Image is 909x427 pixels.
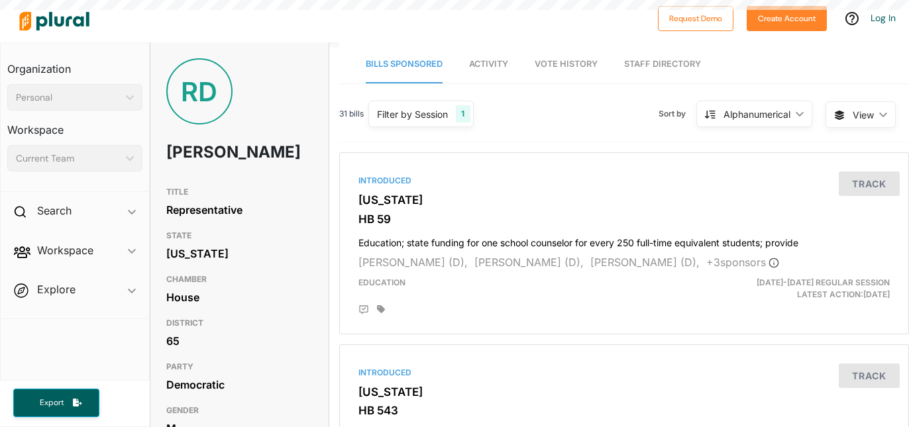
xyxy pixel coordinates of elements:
[358,305,369,315] div: Add Position Statement
[658,11,733,24] a: Request Demo
[166,375,313,395] div: Democratic
[535,46,598,83] a: Vote History
[747,6,827,31] button: Create Account
[659,108,696,120] span: Sort by
[590,256,700,269] span: [PERSON_NAME] (D),
[358,277,405,287] span: Education
[166,58,233,124] div: RD
[166,244,313,263] div: [US_STATE]
[166,359,313,375] h3: PARTY
[37,203,72,218] h2: Search
[358,404,890,417] h3: HB 543
[166,184,313,200] h3: TITLE
[7,111,142,140] h3: Workspace
[166,228,313,244] h3: STATE
[839,171,900,196] button: Track
[377,107,448,121] div: Filter by Session
[166,331,313,351] div: 65
[474,256,584,269] span: [PERSON_NAME] (D),
[377,305,385,314] div: Add tags
[13,389,99,417] button: Export
[358,193,890,207] h3: [US_STATE]
[166,271,313,287] h3: CHAMBER
[358,367,890,379] div: Introduced
[166,315,313,331] h3: DISTRICT
[747,11,827,24] a: Create Account
[358,175,890,187] div: Introduced
[339,108,364,120] span: 31 bills
[166,132,254,172] h1: [PERSON_NAME]
[366,46,443,83] a: Bills Sponsored
[358,231,890,249] h4: Education; state funding for one school counselor for every 250 full-time equivalent students; pr...
[469,46,508,83] a: Activity
[166,403,313,418] h3: GENDER
[358,256,468,269] span: [PERSON_NAME] (D),
[535,59,598,69] span: Vote History
[469,59,508,69] span: Activity
[456,105,470,122] div: 1
[723,107,790,121] div: Alphanumerical
[871,12,896,24] a: Log In
[658,6,733,31] button: Request Demo
[166,287,313,307] div: House
[16,152,121,166] div: Current Team
[7,50,142,79] h3: Organization
[166,200,313,220] div: Representative
[358,213,890,226] h3: HB 59
[853,108,874,122] span: View
[30,397,73,408] span: Export
[358,385,890,399] h3: [US_STATE]
[624,46,701,83] a: Staff Directory
[16,91,121,105] div: Personal
[706,256,779,269] span: + 3 sponsor s
[757,277,890,287] span: [DATE]-[DATE] Regular Session
[839,363,900,388] button: Track
[716,277,900,301] div: Latest Action: [DATE]
[366,59,443,69] span: Bills Sponsored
